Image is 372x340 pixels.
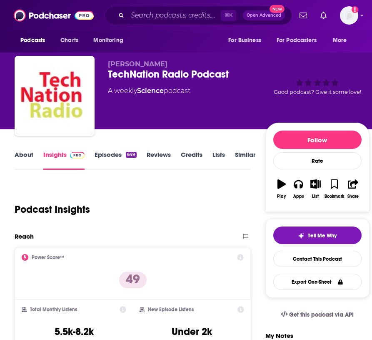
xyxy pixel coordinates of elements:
[333,35,347,46] span: More
[273,152,362,169] div: Rate
[289,311,354,318] span: Get this podcast via API
[247,13,281,18] span: Open Advanced
[290,174,307,204] button: Apps
[340,6,358,25] button: Show profile menu
[55,325,94,338] h3: 5.5k-8.2k
[95,151,136,170] a: Episodes649
[298,232,305,239] img: tell me why sparkle
[32,254,64,260] h2: Power Score™
[243,10,285,20] button: Open AdvancedNew
[14,8,94,23] img: Podchaser - Follow, Share and Rate Podcasts
[317,8,330,23] a: Show notifications dropdown
[273,274,362,290] button: Export One-Sheet
[273,131,362,149] button: Follow
[87,33,134,48] button: open menu
[222,33,272,48] button: open menu
[119,272,147,288] p: 49
[137,87,164,95] a: Science
[15,151,33,170] a: About
[172,325,212,338] h3: Under 2k
[147,151,171,170] a: Reviews
[293,194,304,199] div: Apps
[70,152,85,159] img: Podchaser Pro
[347,194,359,199] div: Share
[307,174,324,204] button: List
[108,60,167,68] span: [PERSON_NAME]
[296,8,310,23] a: Show notifications dropdown
[274,89,361,95] span: Good podcast? Give it some love!
[16,58,93,134] img: TechNation Radio Podcast
[352,6,358,13] svg: Add a profile image
[324,174,345,204] button: Bookmark
[181,151,202,170] a: Credits
[221,10,236,21] span: ⌘ K
[271,33,329,48] button: open menu
[212,151,225,170] a: Lists
[325,194,344,199] div: Bookmark
[30,307,77,312] h2: Total Monthly Listens
[340,6,358,25] img: User Profile
[127,9,221,22] input: Search podcasts, credits, & more...
[327,33,357,48] button: open menu
[15,232,34,240] h2: Reach
[273,251,362,267] a: Contact This Podcast
[15,203,90,216] h1: Podcast Insights
[228,35,261,46] span: For Business
[265,60,370,112] div: Good podcast? Give it some love!
[312,194,319,199] div: List
[340,6,358,25] span: Logged in as high10media
[235,151,255,170] a: Similar
[273,227,362,244] button: tell me why sparkleTell Me Why
[60,35,78,46] span: Charts
[93,35,123,46] span: Monitoring
[277,35,317,46] span: For Podcasters
[345,174,362,204] button: Share
[105,6,292,25] div: Search podcasts, credits, & more...
[277,194,286,199] div: Play
[108,86,190,96] div: A weekly podcast
[15,33,56,48] button: open menu
[273,174,290,204] button: Play
[55,33,83,48] a: Charts
[43,151,85,170] a: InsightsPodchaser Pro
[20,35,45,46] span: Podcasts
[308,232,337,239] span: Tell Me Why
[126,152,136,158] div: 649
[274,305,361,325] a: Get this podcast via API
[270,5,285,13] span: New
[148,307,194,312] h2: New Episode Listens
